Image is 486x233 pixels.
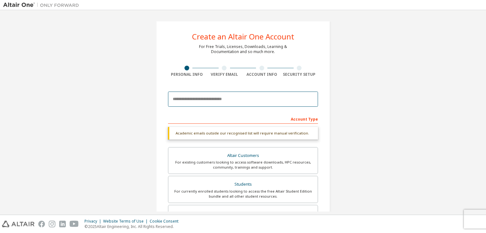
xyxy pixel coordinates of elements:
div: Website Terms of Use [103,219,150,224]
div: Faculty [172,209,314,218]
div: Cookie Consent [150,219,182,224]
img: youtube.svg [70,221,79,227]
div: Students [172,180,314,189]
div: Personal Info [168,72,206,77]
div: Verify Email [206,72,243,77]
div: Security Setup [281,72,318,77]
div: Altair Customers [172,151,314,160]
div: Account Info [243,72,281,77]
img: Altair One [3,2,82,8]
div: For currently enrolled students looking to access the free Altair Student Edition bundle and all ... [172,189,314,199]
div: For Free Trials, Licenses, Downloads, Learning & Documentation and so much more. [199,44,287,54]
div: Academic emails outside our recognised list will require manual verification. [168,127,318,140]
img: facebook.svg [38,221,45,227]
p: © 2025 Altair Engineering, Inc. All Rights Reserved. [84,224,182,229]
div: Create an Altair One Account [192,33,294,40]
div: Privacy [84,219,103,224]
div: For existing customers looking to access software downloads, HPC resources, community, trainings ... [172,160,314,170]
img: linkedin.svg [59,221,66,227]
img: altair_logo.svg [2,221,34,227]
div: Account Type [168,114,318,124]
img: instagram.svg [49,221,55,227]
